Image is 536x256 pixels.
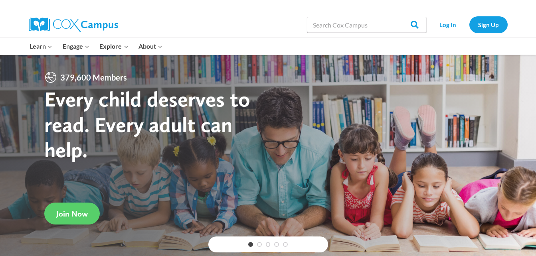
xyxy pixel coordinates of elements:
a: Join Now [44,203,100,224]
a: Log In [431,16,465,33]
a: 4 [274,242,279,247]
a: Sign Up [469,16,508,33]
nav: Primary Navigation [25,38,168,55]
a: 5 [283,242,288,247]
strong: Every child deserves to read. Every adult can help. [44,86,250,162]
span: About [138,41,162,51]
a: 1 [248,242,253,247]
span: Explore [99,41,128,51]
input: Search Cox Campus [307,17,427,33]
span: Learn [30,41,52,51]
img: Cox Campus [29,18,118,32]
span: 379,600 Members [57,71,130,84]
nav: Secondary Navigation [431,16,508,33]
span: Join Now [56,209,88,219]
a: 2 [257,242,262,247]
span: Engage [63,41,89,51]
a: 3 [266,242,271,247]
